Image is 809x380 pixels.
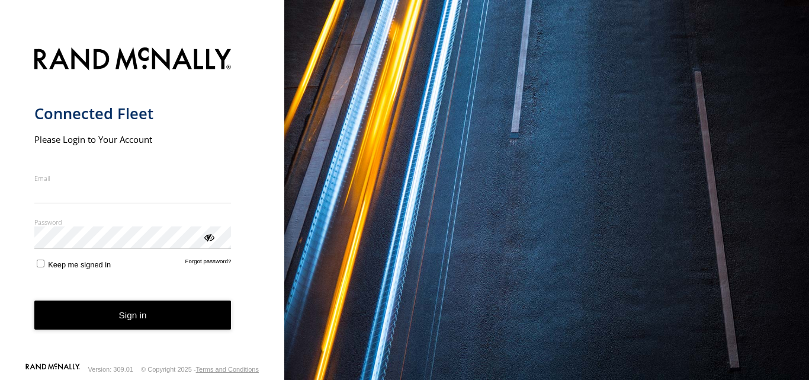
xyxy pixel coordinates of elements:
[25,363,80,375] a: Visit our Website
[141,366,259,373] div: © Copyright 2025 -
[203,231,214,242] div: ViewPassword
[34,133,232,145] h2: Please Login to Your Account
[34,45,232,75] img: Rand McNally
[34,40,251,362] form: main
[88,366,133,373] div: Version: 309.01
[185,258,232,269] a: Forgot password?
[34,218,232,226] label: Password
[37,260,44,267] input: Keep me signed in
[34,301,232,330] button: Sign in
[48,260,111,269] span: Keep me signed in
[34,104,232,123] h1: Connected Fleet
[34,174,232,183] label: Email
[196,366,259,373] a: Terms and Conditions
